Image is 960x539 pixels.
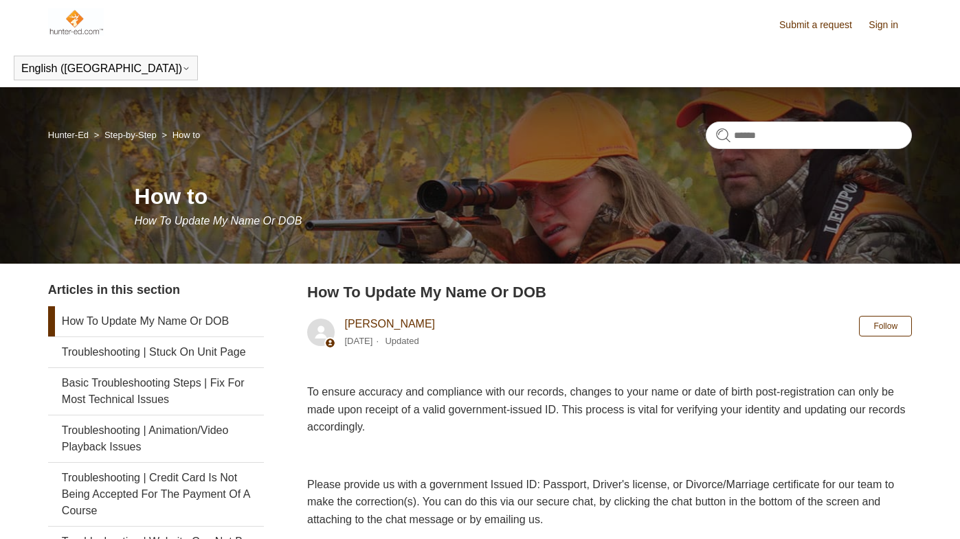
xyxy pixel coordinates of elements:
a: Troubleshooting | Animation/Video Playback Issues [48,415,264,462]
a: Sign in [869,18,912,32]
li: Step-by-Step [91,130,159,140]
a: Basic Troubleshooting Steps | Fix For Most Technical Issues [48,368,264,415]
a: Hunter-Ed [48,130,89,140]
a: Troubleshooting | Stuck On Unit Page [48,337,264,367]
h2: How To Update My Name Or DOB [307,281,912,303]
p: To ensure accuracy and compliance with our records, changes to your name or date of birth post-re... [307,383,912,436]
a: [PERSON_NAME] [344,318,435,330]
button: Follow Article [859,316,912,336]
div: Chat Support [871,493,950,529]
button: English ([GEOGRAPHIC_DATA]) [21,62,190,75]
img: Hunter-Ed Help Center home page [48,8,104,36]
li: Hunter-Ed [48,130,91,140]
input: Search [706,122,912,149]
a: How to [172,130,200,140]
li: How to [159,130,200,140]
span: Please provide us with a government Issued ID: Passport, Driver's license, or Divorce/Marriage ce... [307,479,894,525]
a: Troubleshooting | Credit Card Is Not Being Accepted For The Payment Of A Course [48,463,264,526]
h1: How to [135,180,913,213]
a: Step-by-Step [104,130,157,140]
span: Articles in this section [48,283,180,297]
a: Submit a request [779,18,866,32]
a: How To Update My Name Or DOB [48,306,264,336]
span: How To Update My Name Or DOB [135,215,302,227]
li: Updated [385,336,418,346]
time: 04/08/2025, 13:08 [344,336,372,346]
